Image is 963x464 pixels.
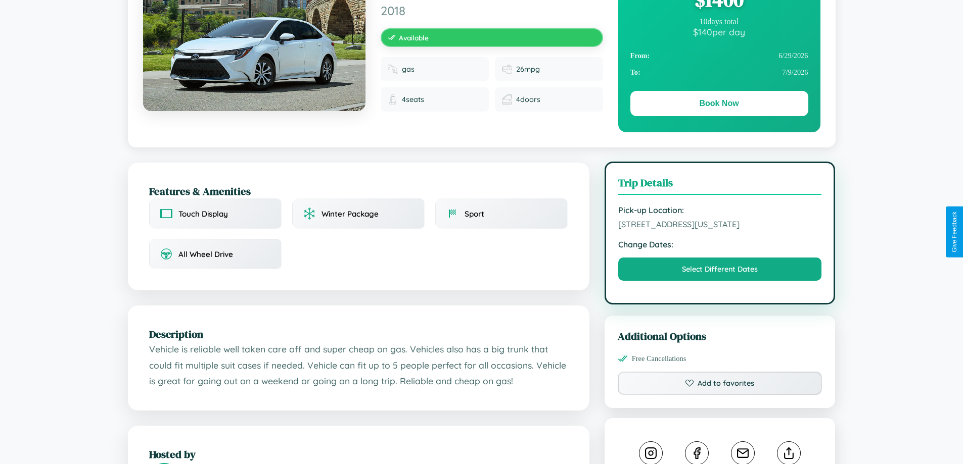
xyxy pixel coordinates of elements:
[388,94,398,105] img: Seats
[618,239,822,249] strong: Change Dates:
[630,17,808,26] div: 10 days total
[951,212,958,252] div: Give Feedback
[465,209,484,219] span: Sport
[516,95,540,104] span: 4 doors
[618,205,822,215] strong: Pick-up Location:
[516,65,540,74] span: 26 mpg
[149,341,568,389] p: Vehicle is reliable well taken care off and super cheap on gas. Vehicles also has a big trunk tha...
[618,175,822,195] h3: Trip Details
[618,219,822,229] span: [STREET_ADDRESS][US_STATE]
[178,249,233,259] span: All Wheel Drive
[630,26,808,37] div: $ 140 per day
[388,64,398,74] img: Fuel type
[402,95,424,104] span: 4 seats
[632,354,686,363] span: Free Cancellations
[322,209,379,219] span: Winter Package
[399,33,429,42] span: Available
[630,91,808,116] button: Book Now
[149,184,568,198] h2: Features & Amenities
[402,65,415,74] span: gas
[630,68,640,77] strong: To:
[630,51,650,60] strong: From:
[149,447,568,461] h2: Hosted by
[618,257,822,281] button: Select Different Dates
[618,329,822,343] h3: Additional Options
[502,64,512,74] img: Fuel efficiency
[381,3,603,18] span: 2018
[178,209,228,219] span: Touch Display
[630,47,808,64] div: 6 / 29 / 2026
[502,94,512,105] img: Doors
[630,64,808,81] div: 7 / 9 / 2026
[149,327,568,341] h2: Description
[618,372,822,395] button: Add to favorites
